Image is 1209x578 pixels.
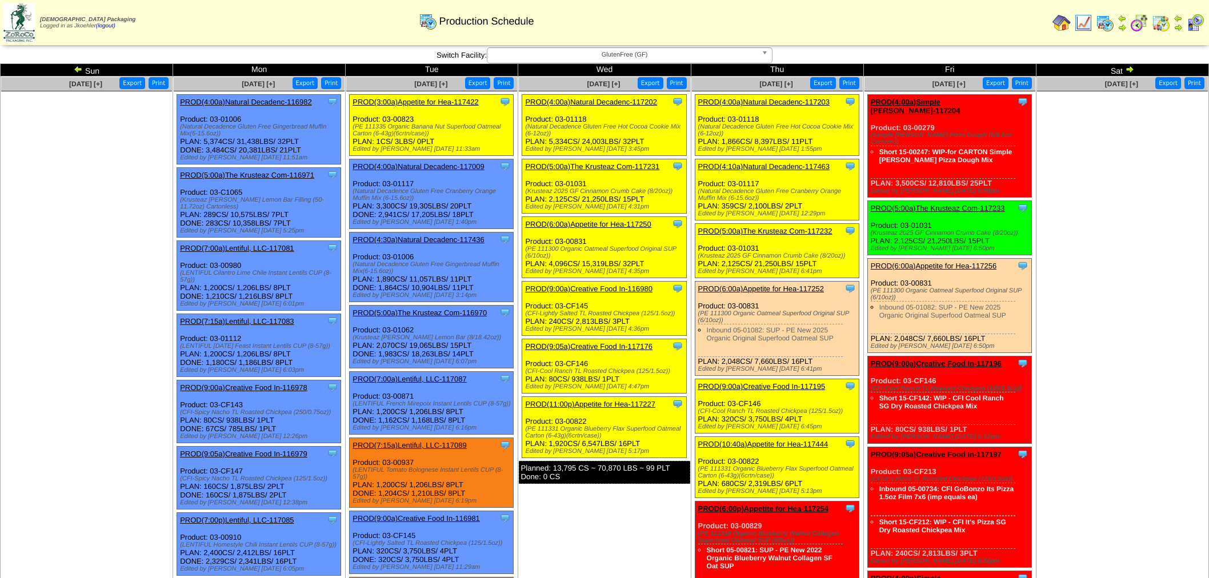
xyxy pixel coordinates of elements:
img: Tooltip [844,380,856,392]
button: Print [667,77,687,89]
td: Thu [691,64,863,77]
img: Tooltip [844,225,856,236]
div: Product: 03-00831 PLAN: 4,096CS / 15,319LBS / 32PLT [522,217,686,278]
img: Tooltip [327,382,338,393]
span: [DATE] [+] [69,80,102,88]
div: Product: 03-CF147 PLAN: 160CS / 1,875LBS / 2PLT DONE: 160CS / 1,875LBS / 2PLT [177,447,341,509]
div: Product: 03-CF145 PLAN: 320CS / 3,750LBS / 4PLT DONE: 320CS / 3,750LBS / 4PLT [350,511,514,574]
div: Product: 03-01117 PLAN: 3,300CS / 19,305LBS / 20PLT DONE: 2,941CS / 17,205LBS / 18PLT [350,159,514,229]
div: Product: 03-01031 PLAN: 2,125CS / 21,250LBS / 15PLT [522,159,686,214]
div: (Simple [PERSON_NAME] Pizza Dough (6/9.8oz Cartons)) [871,132,1031,146]
div: Product: 03-CF143 PLAN: 80CS / 938LBS / 1PLT DONE: 67CS / 785LBS / 1PLT [177,380,341,443]
div: Product: 03-01031 PLAN: 2,125CS / 21,250LBS / 15PLT [695,224,859,278]
div: (PE 111300 Organic Oatmeal Superfood Original SUP (6/10oz)) [871,287,1031,301]
img: Tooltip [672,96,683,107]
div: Product: 03-CF146 PLAN: 80CS / 938LBS / 1PLT [522,339,686,394]
a: PROD(4:30a)Natural Decadenc-117436 [353,235,485,244]
img: Tooltip [844,96,856,107]
a: PROD(9:05a)Creative Food In-116979 [180,449,307,458]
div: (Krusteaz 2025 GF Cinnamon Crumb Cake (8/20oz)) [871,230,1031,236]
img: Tooltip [327,242,338,254]
span: [DATE] [+] [414,80,447,88]
div: Edited by [PERSON_NAME] [DATE] 6:16pm [353,424,513,431]
div: Edited by [PERSON_NAME] [DATE] 6:50pm [871,245,1031,252]
a: [DATE] [+] [1105,80,1138,88]
div: Product: 03-00822 PLAN: 680CS / 2,319LBS / 6PLT [695,437,859,498]
a: PROD(5:00a)The Krusteaz Com-117232 [698,227,832,235]
div: (Natural Decadence Gluten Free Gingerbread Muffin Mix(6-15.6oz)) [180,123,341,137]
div: Product: 03-00823 PLAN: 1CS / 3LBS / 0PLT [350,95,514,156]
img: arrowleft.gif [74,65,83,74]
div: (PE 111331 Organic Blueberry Flax Superfood Oatmeal Carton (6-43g)(6crtn/case)) [698,465,859,479]
div: Edited by [PERSON_NAME] [DATE] 6:52pm [871,433,1031,440]
a: Inbound 05-01082: SUP - PE New 2025 Organic Original Superfood Oatmeal SUP [707,326,834,342]
a: [DATE] [+] [587,80,620,88]
div: Edited by [PERSON_NAME] [DATE] 6:03pm [180,367,341,374]
a: [DATE] [+] [760,80,793,88]
div: Product: 03-01031 PLAN: 2,125CS / 21,250LBS / 15PLT [867,201,1031,255]
img: line_graph.gif [1074,14,1092,32]
img: Tooltip [327,96,338,107]
img: Tooltip [672,340,683,352]
a: PROD(4:00a)Natural Decadenc-116982 [180,98,312,106]
div: (Krusteaz [PERSON_NAME] Lemon Bar Filling (50-11.72oz) Cartonless) [180,196,341,210]
img: Tooltip [1017,96,1028,107]
div: (PE 111300 Organic Oatmeal Superfood Original SUP (6/10oz)) [698,310,859,324]
div: Product: 03-00279 PLAN: 3,500CS / 12,810LBS / 25PLT [867,95,1031,198]
button: Export [638,77,663,89]
a: PROD(9:00a)Creative Food In-117196 [871,359,1002,368]
div: Edited by [PERSON_NAME] [DATE] 5:17pm [525,448,686,455]
img: Tooltip [499,160,511,172]
div: (CFI-Lightly Salted TL Roasted Chickpea (125/1.5oz)) [353,540,513,547]
div: Product: 03-CF213 PLAN: 240CS / 2,813LBS / 3PLT [867,447,1031,568]
div: Product: 03-01118 PLAN: 1,866CS / 8,397LBS / 11PLT [695,95,859,156]
a: PROD(5:00a)The Krusteaz Com-116971 [180,171,314,179]
img: calendarprod.gif [419,12,437,30]
button: Print [494,77,514,89]
a: PROD(7:00p)Lentiful, LLC-117085 [180,516,294,524]
div: (Natural Decadence Gluten Free Hot Cocoa Cookie Mix (6-12oz)) [525,123,686,137]
a: (logout) [96,23,115,29]
a: PROD(4:00a)Simple [PERSON_NAME]-117204 [871,98,960,115]
div: Edited by [PERSON_NAME] [DATE] 12:29pm [698,210,859,217]
a: [DATE] [+] [242,80,275,88]
div: Product: 03-CF145 PLAN: 240CS / 2,813LBS / 3PLT [522,282,686,336]
img: Tooltip [327,169,338,180]
div: Edited by [PERSON_NAME] [DATE] 12:26pm [180,433,341,440]
button: Export [1155,77,1181,89]
button: Export [119,77,145,89]
div: Product: 03-00871 PLAN: 1,200CS / 1,206LBS / 8PLT DONE: 1,162CS / 1,168LBS / 8PLT [350,372,514,435]
div: Product: 03-00822 PLAN: 1,920CS / 6,547LBS / 16PLT [522,397,686,458]
img: Tooltip [1017,358,1028,369]
img: Tooltip [499,512,511,524]
div: Edited by [PERSON_NAME] [DATE] 12:38pm [180,499,341,506]
div: Product: 03-00937 PLAN: 1,200CS / 1,206LBS / 8PLT DONE: 1,204CS / 1,210LBS / 8PLT [350,438,514,508]
img: calendarprod.gif [1096,14,1114,32]
div: (Natural Decadence Gluten Free Gingerbread Muffin Mix(6-15.6oz)) [353,261,513,275]
a: Short 15-00247: WIP-for CARTON Simple [PERSON_NAME] Pizza Dough Mix [879,148,1012,164]
div: Product: 03-01006 PLAN: 5,374CS / 31,438LBS / 32PLT DONE: 3,484CS / 20,381LBS / 21PLT [177,95,341,164]
a: PROD(6:00p)Appetite for Hea-117254 [698,504,828,513]
img: Tooltip [327,514,338,525]
a: PROD(11:00p)Appetite for Hea-117227 [525,400,655,408]
div: Product: 03-00831 PLAN: 2,048CS / 7,660LBS / 16PLT [695,282,859,376]
a: PROD(9:00a)Creative Food In-116980 [525,284,652,293]
img: Tooltip [499,234,511,245]
img: calendarblend.gif [1130,14,1148,32]
button: Print [1012,77,1032,89]
div: (LENTIFUL Tomato Bolognese Instant Lentils CUP (8-57g)) [353,467,513,480]
a: Inbound 05-00734: CFI GoBonzo Its Pizza 1.5oz Film 7x6 (imp equals ea) [879,485,1014,501]
div: Product: 03-00831 PLAN: 2,048CS / 7,660LBS / 16PLT [867,259,1031,353]
div: (PE 111318 Organic Blueberry Walnut Collagen Superfood Oatmeal SUP (6/8oz)) [698,530,859,544]
a: PROD(5:00a)The Krusteaz Com-117233 [871,204,1005,212]
button: Print [1184,77,1204,89]
span: Production Schedule [439,15,534,27]
div: (PE 111300 Organic Oatmeal Superfood Original SUP (6/10oz)) [525,246,686,259]
div: Edited by [PERSON_NAME] [DATE] 11:29am [353,564,513,571]
div: (LENTIFUL Homestyle Chili Instant Lentils CUP (8-57g)) [180,541,341,548]
div: (Krusteaz [PERSON_NAME] Lemon Bar (8/18.42oz)) [353,334,513,341]
div: Edited by [PERSON_NAME] [DATE] 3:45pm [525,146,686,152]
button: Export [810,77,836,89]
